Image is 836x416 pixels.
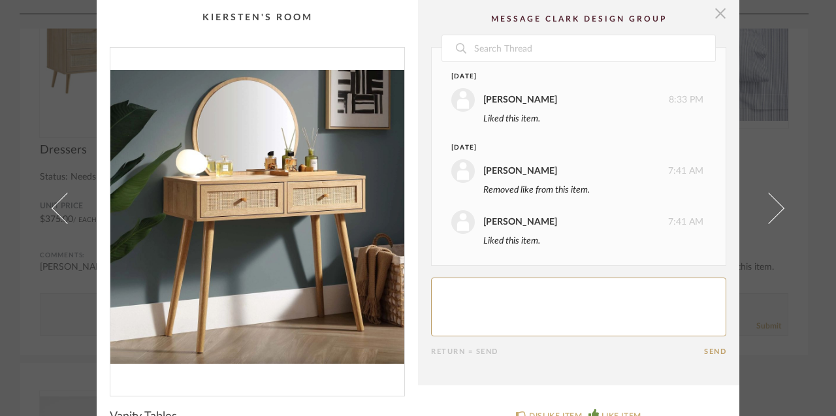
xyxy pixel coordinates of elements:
[483,183,703,197] div: Removed like from this item.
[451,159,703,183] div: 7:41 AM
[451,143,679,153] div: [DATE]
[704,347,726,356] button: Send
[431,347,704,356] div: Return = Send
[483,234,703,248] div: Liked this item.
[483,112,703,126] div: Liked this item.
[451,88,703,112] div: 8:33 PM
[483,215,557,229] div: [PERSON_NAME]
[451,72,679,82] div: [DATE]
[473,35,715,61] input: Search Thread
[110,48,404,385] img: e7dca5bb-b9f8-4806-826f-75084ef8028f_1000x1000.jpg
[483,164,557,178] div: [PERSON_NAME]
[451,210,703,234] div: 7:41 AM
[110,48,404,385] div: 0
[483,93,557,107] div: [PERSON_NAME]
